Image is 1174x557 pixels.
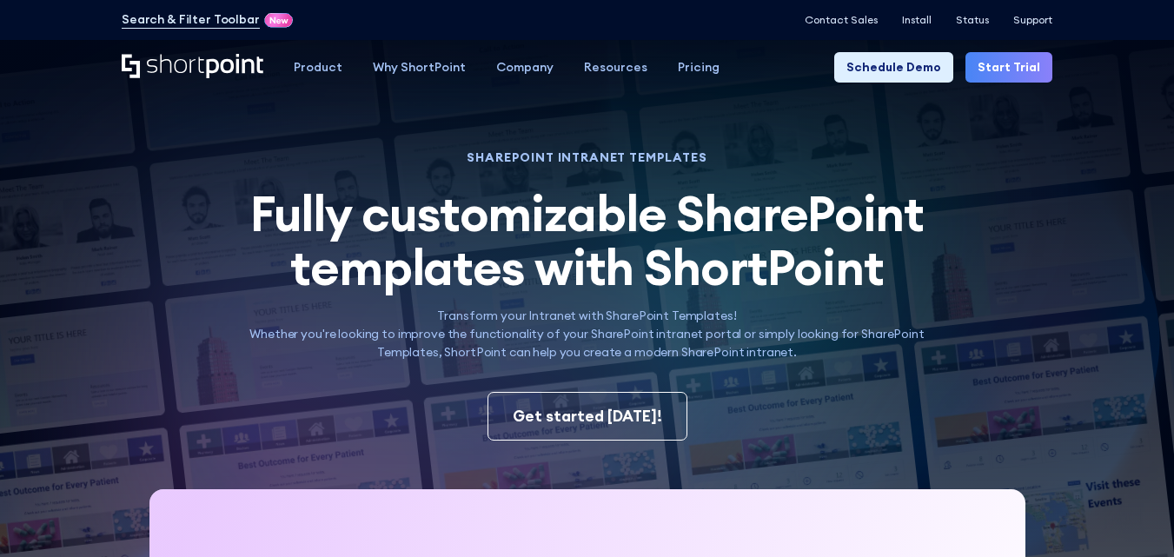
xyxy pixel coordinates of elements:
div: Company [496,58,554,76]
h1: SHAREPOINT INTRANET TEMPLATES [231,152,943,162]
iframe: Chat Widget [1087,474,1174,557]
div: Product [294,58,342,76]
a: Contact Sales [805,14,878,26]
a: Support [1013,14,1052,26]
a: Product [278,52,357,83]
p: Transform your Intranet with SharePoint Templates! Whether you're looking to improve the function... [231,307,943,361]
a: Schedule Demo [834,52,953,83]
a: Company [481,52,568,83]
div: Why ShortPoint [373,58,466,76]
a: Home [122,54,263,80]
a: Start Trial [965,52,1052,83]
a: Resources [568,52,662,83]
div: Get started [DATE]! [513,405,662,428]
a: Search & Filter Toolbar [122,10,260,29]
a: Pricing [662,52,734,83]
span: Fully customizable SharePoint templates with ShortPoint [250,182,925,298]
a: Install [902,14,932,26]
div: Pricing [678,58,720,76]
div: Resources [584,58,647,76]
a: Status [956,14,989,26]
a: Get started [DATE]! [488,392,687,441]
a: Why ShortPoint [357,52,481,83]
